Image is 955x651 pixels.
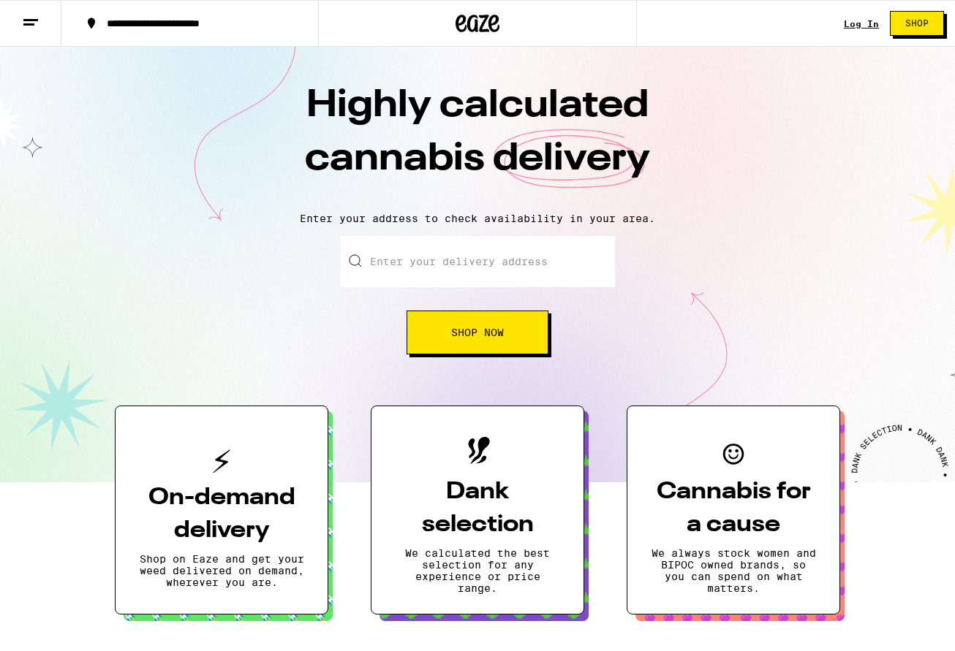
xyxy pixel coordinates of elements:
input: Enter your delivery address [341,236,615,287]
div: Log In [844,19,879,28]
button: Cannabis for a causeWe always stock women and BIPOC owned brands, so you can spend on what matters. [627,406,840,614]
button: Shop [890,11,944,36]
span: Shop Now [451,327,504,338]
h1: Highly calculated cannabis delivery [222,80,733,201]
span: Shop [905,19,929,28]
p: We always stock women and BIPOC owned brands, so you can spend on what matters. [651,547,816,594]
h3: Cannabis for a cause [651,476,816,541]
p: Shop on Eaze and get your weed delivered on demand, wherever you are. [139,553,304,588]
p: Enter your address to check availability in your area. [15,213,940,224]
button: Dank selectionWe calculated the best selection for any experience or price range. [371,406,584,614]
button: On-demand deliveryShop on Eaze and get your weed delivered on demand, wherever you are. [115,406,328,614]
button: Shop Now [407,311,548,354]
h3: Dank selection [395,476,560,541]
h3: On-demand delivery [139,481,304,547]
p: We calculated the best selection for any experience or price range. [395,547,560,594]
